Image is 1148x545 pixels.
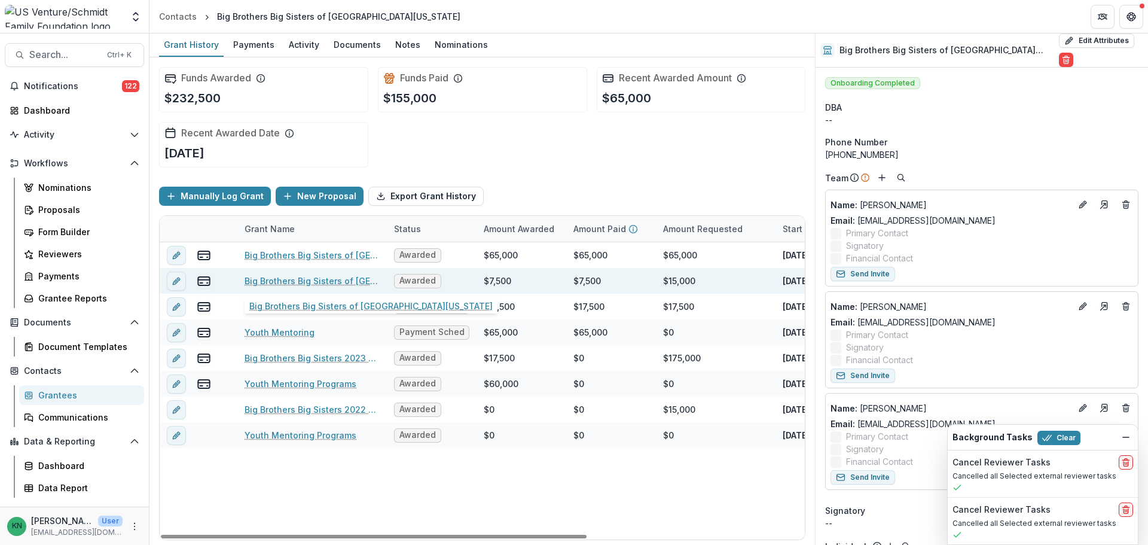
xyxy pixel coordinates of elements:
[619,72,732,84] h2: Recent Awarded Amount
[19,337,144,357] a: Document Templates
[19,385,144,405] a: Grantees
[5,361,144,380] button: Open Contacts
[24,81,122,92] span: Notifications
[831,470,895,485] button: Send Invite
[24,130,125,140] span: Activity
[430,36,493,53] div: Nominations
[5,101,144,120] a: Dashboard
[831,402,1071,415] p: [PERSON_NAME]
[846,455,913,468] span: Financial Contact
[573,249,607,261] div: $65,000
[181,127,280,139] h2: Recent Awarded Date
[387,216,477,242] div: Status
[656,216,775,242] div: Amount Requested
[197,248,211,263] button: view-payments
[952,458,1051,468] h2: Cancel Reviewer Tasks
[38,459,135,472] div: Dashboard
[1119,5,1143,29] button: Get Help
[29,49,100,60] span: Search...
[38,248,135,260] div: Reviewers
[164,89,221,107] p: $232,500
[19,288,144,308] a: Grantee Reports
[831,199,1071,211] a: Name: [PERSON_NAME]
[159,34,224,57] a: Grant History
[663,249,697,261] div: $65,000
[167,297,186,316] button: edit
[390,36,425,53] div: Notes
[831,300,1071,313] p: [PERSON_NAME]
[329,34,386,57] a: Documents
[484,249,518,261] div: $65,000
[24,104,135,117] div: Dashboard
[1037,431,1080,445] button: Clear
[825,114,1138,126] div: --
[245,403,380,416] a: Big Brothers Big Sisters 2022 Event Sponsorship
[154,8,201,25] a: Contacts
[1076,197,1090,212] button: Edit
[38,482,135,494] div: Data Report
[245,275,380,287] a: Big Brothers Big Sisters of [GEOGRAPHIC_DATA][US_STATE]
[38,389,135,401] div: Grantees
[894,170,908,185] button: Search
[5,5,123,29] img: US Venture/Schmidt Family Foundation logo
[181,72,251,84] h2: Funds Awarded
[430,34,493,57] a: Nominations
[783,377,810,390] p: [DATE]
[775,223,832,235] div: Start Date
[846,354,913,366] span: Financial Contact
[245,300,380,313] a: Big Brothers Big Sisters of [GEOGRAPHIC_DATA][US_STATE]
[105,48,134,62] div: Ctrl + K
[1059,34,1134,48] button: Edit Attributes
[217,10,460,23] div: Big Brothers Big Sisters of [GEOGRAPHIC_DATA][US_STATE]
[399,276,436,286] span: Awarded
[825,517,1138,529] div: --
[825,136,887,148] span: Phone Number
[831,215,855,226] span: Email:
[573,300,604,313] div: $17,500
[952,433,1033,443] h2: Background Tasks
[1119,503,1133,517] button: delete
[484,300,515,313] div: $17,500
[783,275,810,287] p: [DATE]
[245,326,315,339] a: Youth Mentoring
[197,274,211,288] button: view-payments
[831,302,857,312] span: Name :
[1091,5,1115,29] button: Partners
[825,504,865,517] span: Signatory
[831,317,855,327] span: Email:
[19,200,144,220] a: Proposals
[602,89,651,107] p: $65,000
[831,402,1071,415] a: Name: [PERSON_NAME]
[24,318,125,328] span: Documents
[566,216,656,242] div: Amount Paid
[197,377,211,391] button: view-payments
[783,352,810,364] p: [DATE]
[5,43,144,67] button: Search...
[831,403,857,413] span: Name :
[19,456,144,476] a: Dashboard
[846,430,908,443] span: Primary Contact
[783,429,810,442] p: [DATE]
[831,214,996,227] a: Email: [EMAIL_ADDRESS][DOMAIN_NAME]
[159,36,224,53] div: Grant History
[245,429,356,442] a: Youth Mentoring Programs
[19,407,144,427] a: Communications
[663,403,695,416] div: $15,000
[5,432,144,451] button: Open Data & Reporting
[38,411,135,424] div: Communications
[167,400,186,419] button: edit
[5,313,144,332] button: Open Documents
[159,187,271,206] button: Manually Log Grant
[387,223,428,235] div: Status
[38,292,135,305] div: Grantee Reports
[12,522,22,530] div: Katrina Nelson
[484,326,518,339] div: $65,000
[167,323,186,342] button: edit
[831,199,1071,211] p: [PERSON_NAME]
[573,429,584,442] div: $0
[245,249,380,261] a: Big Brothers Big Sisters of [GEOGRAPHIC_DATA][US_STATE] - 2025 - Grant Application
[825,77,920,89] span: Onboarding Completed
[952,471,1133,482] p: Cancelled all Selected external reviewer tasks
[245,377,356,390] a: Youth Mentoring Programs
